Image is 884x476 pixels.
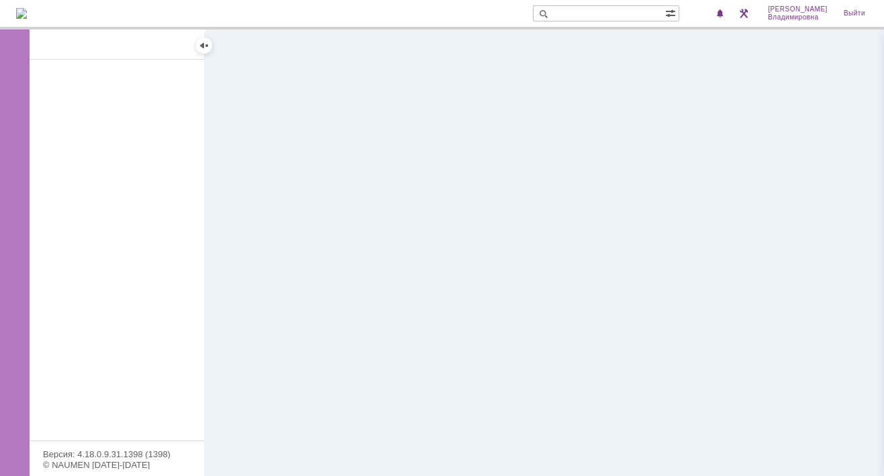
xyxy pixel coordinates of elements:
[196,38,212,54] div: Скрыть меню
[43,450,191,459] div: Версия: 4.18.0.9.31.1398 (1398)
[16,8,27,19] a: Перейти на домашнюю страницу
[665,6,679,19] span: Расширенный поиск
[736,5,752,21] a: Перейти в интерфейс администратора
[16,8,27,19] img: logo
[768,13,828,21] span: Владимировна
[43,461,191,469] div: © NAUMEN [DATE]-[DATE]
[768,5,828,13] span: [PERSON_NAME]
